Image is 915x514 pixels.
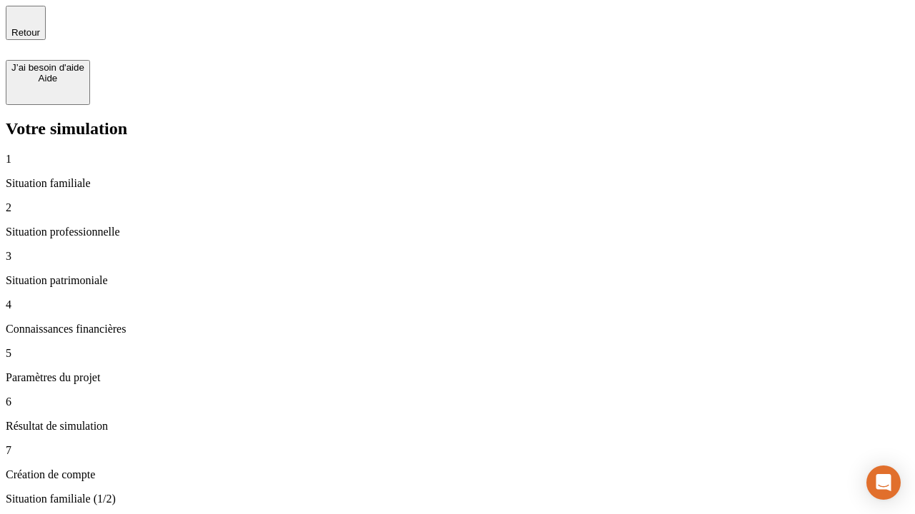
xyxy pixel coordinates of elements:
[6,323,909,336] p: Connaissances financières
[6,493,909,505] p: Situation familiale (1/2)
[6,274,909,287] p: Situation patrimoniale
[6,60,90,105] button: J’ai besoin d'aideAide
[6,444,909,457] p: 7
[6,119,909,138] h2: Votre simulation
[6,420,909,433] p: Résultat de simulation
[6,201,909,214] p: 2
[6,468,909,481] p: Création de compte
[6,395,909,408] p: 6
[6,347,909,360] p: 5
[6,177,909,190] p: Situation familiale
[6,298,909,311] p: 4
[6,250,909,263] p: 3
[6,6,46,40] button: Retour
[11,73,84,84] div: Aide
[6,226,909,238] p: Situation professionnelle
[11,27,40,38] span: Retour
[11,62,84,73] div: J’ai besoin d'aide
[6,153,909,166] p: 1
[6,371,909,384] p: Paramètres du projet
[866,465,901,500] div: Open Intercom Messenger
